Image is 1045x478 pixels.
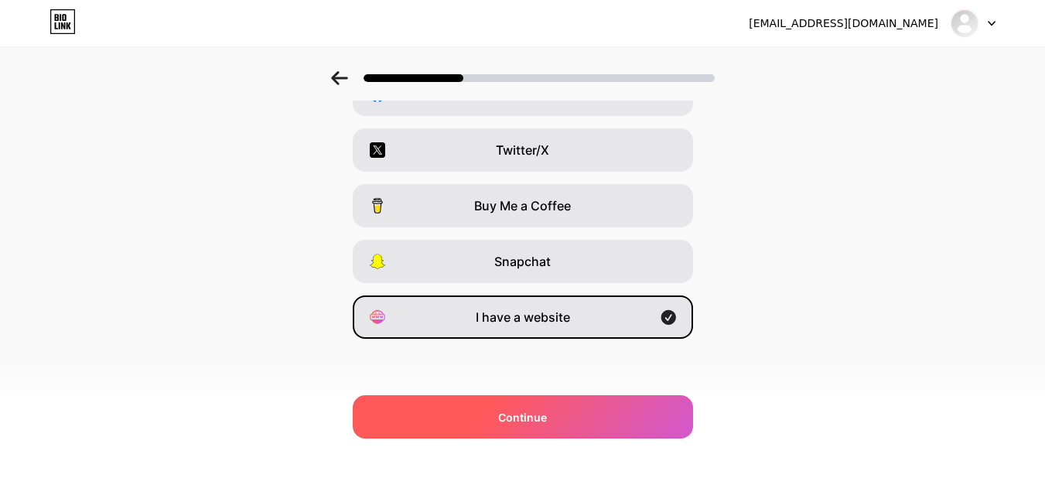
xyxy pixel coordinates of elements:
img: amvverse [950,9,979,38]
span: I have a website [476,308,570,326]
span: Snapchat [494,252,551,271]
div: [EMAIL_ADDRESS][DOMAIN_NAME] [749,15,938,32]
span: Continue [498,409,547,425]
span: Twitter/X [496,141,549,159]
span: Buy Me a Coffee [474,196,571,215]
